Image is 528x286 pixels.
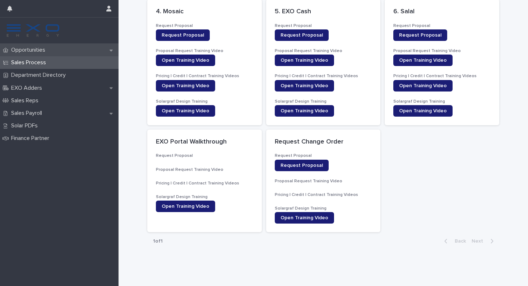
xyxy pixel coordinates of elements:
a: Open Training Video [275,80,334,92]
a: Open Training Video [393,105,453,117]
button: Back [439,238,469,244]
h3: Request Proposal [156,153,253,159]
p: Opportunities [8,47,51,53]
button: Next [469,238,499,244]
h3: Solargraf Design Training [393,99,491,104]
a: Open Training Video [275,105,334,117]
span: Open Training Video [162,58,209,63]
h3: Proposal Request Training Video [393,48,491,54]
span: Request Proposal [162,33,204,38]
p: 1 of 1 [147,233,168,250]
span: Open Training Video [281,58,328,63]
p: Sales Reps [8,97,44,104]
h3: Proposal Request Training Video [275,178,372,184]
a: Request Proposal [156,29,210,41]
span: Open Training Video [162,108,209,113]
a: Request Proposal [275,29,329,41]
a: Request Change OrderRequest ProposalRequest ProposalProposal Request Training VideoPricing | Cred... [266,130,381,232]
span: Open Training Video [162,83,209,88]
span: Request Proposal [281,33,323,38]
h3: Request Proposal [393,23,491,29]
h3: Proposal Request Training Video [156,48,253,54]
p: 4. Mosaic [156,8,253,16]
span: Open Training Video [281,108,328,113]
p: EXO Portal Walkthrough [156,138,253,146]
a: EXO Portal WalkthroughRequest ProposalProposal Request Training VideoPricing | Credit | Contract ... [147,130,262,232]
p: 6. Salal [393,8,491,16]
h3: Request Proposal [156,23,253,29]
span: Open Training Video [399,108,447,113]
h3: Pricing | Credit | Contract Training Videos [156,180,253,186]
a: Open Training Video [275,55,334,66]
a: Open Training Video [156,55,215,66]
h3: Pricing | Credit | Contract Training Videos [393,73,491,79]
a: Request Proposal [393,29,447,41]
span: Request Proposal [281,163,323,168]
a: Open Training Video [393,55,453,66]
h3: Proposal Request Training Video [275,48,372,54]
span: Open Training Video [162,204,209,209]
a: Request Proposal [275,160,329,171]
span: Open Training Video [399,58,447,63]
h3: Request Proposal [275,153,372,159]
h3: Proposal Request Training Video [156,167,253,173]
p: Sales Process [8,59,52,66]
span: Back [450,239,466,244]
span: Request Proposal [399,33,441,38]
h3: Solargraf Design Training [275,206,372,211]
h3: Pricing | Credit | Contract Training Videos [275,73,372,79]
a: Open Training Video [393,80,453,92]
a: Open Training Video [275,212,334,224]
span: Open Training Video [281,83,328,88]
span: Open Training Video [399,83,447,88]
img: FKS5r6ZBThi8E5hshIGi [6,23,60,38]
a: Open Training Video [156,201,215,212]
h3: Solargraf Design Training [156,194,253,200]
h3: Request Proposal [275,23,372,29]
h3: Pricing | Credit | Contract Training Videos [275,192,372,198]
p: Request Change Order [275,138,372,146]
h3: Solargraf Design Training [156,99,253,104]
p: Solar PDFs [8,122,43,129]
span: Open Training Video [281,215,328,220]
p: Finance Partner [8,135,55,142]
p: EXO Adders [8,85,48,92]
p: 5. EXO Cash [275,8,372,16]
span: Next [472,239,487,244]
a: Open Training Video [156,80,215,92]
a: Open Training Video [156,105,215,117]
p: Sales Payroll [8,110,48,117]
h3: Pricing | Credit | Contract Training Videos [156,73,253,79]
h3: Solargraf Design Training [275,99,372,104]
p: Department Directory [8,72,71,79]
